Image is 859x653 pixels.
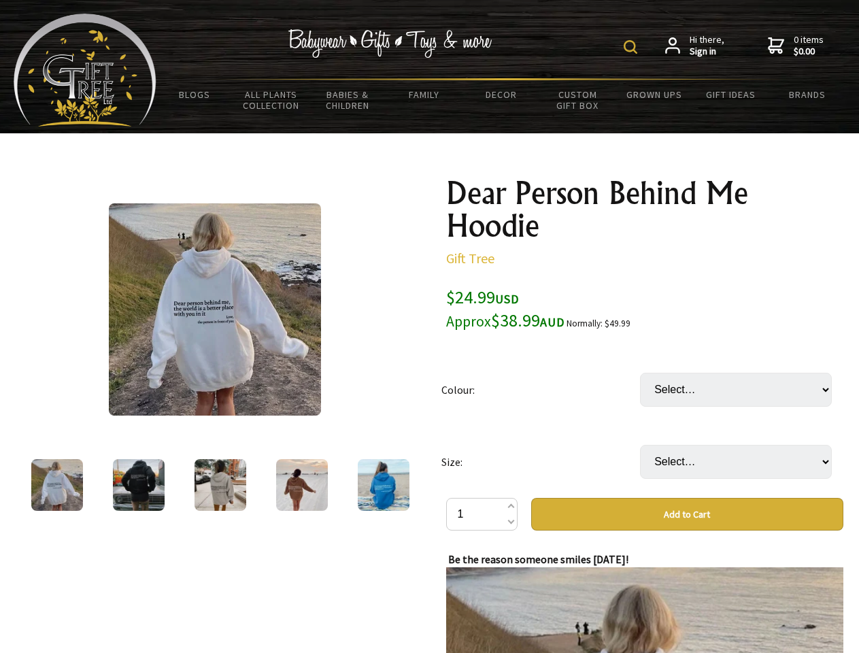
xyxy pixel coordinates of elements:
a: Grown Ups [616,80,692,109]
span: AUD [540,314,565,330]
a: Decor [462,80,539,109]
small: Approx [446,312,491,331]
span: Hi there, [690,34,724,58]
a: Gift Tree [446,250,494,267]
button: Add to Cart [531,498,843,531]
img: product search [624,40,637,54]
span: $24.99 $38.99 [446,286,565,331]
span: 0 items [794,33,824,58]
strong: $0.00 [794,46,824,58]
h1: Dear Person Behind Me Hoodie [446,177,843,242]
img: Dear Person Behind Me Hoodie [31,459,83,511]
a: Hi there,Sign in [665,34,724,58]
img: Dear Person Behind Me Hoodie [113,459,165,511]
span: USD [495,291,519,307]
img: Dear Person Behind Me Hoodie [195,459,246,511]
small: Normally: $49.99 [567,318,630,329]
td: Colour: [441,354,640,426]
a: Family [386,80,463,109]
td: Size: [441,426,640,498]
img: Babywear - Gifts - Toys & more [288,29,492,58]
a: Gift Ideas [692,80,769,109]
img: Dear Person Behind Me Hoodie [276,459,328,511]
a: All Plants Collection [233,80,310,120]
a: Babies & Children [309,80,386,120]
a: 0 items$0.00 [768,34,824,58]
img: Dear Person Behind Me Hoodie [358,459,409,511]
a: BLOGS [156,80,233,109]
img: Babyware - Gifts - Toys and more... [14,14,156,127]
img: Dear Person Behind Me Hoodie [109,203,321,416]
a: Brands [769,80,846,109]
strong: Sign in [690,46,724,58]
a: Custom Gift Box [539,80,616,120]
